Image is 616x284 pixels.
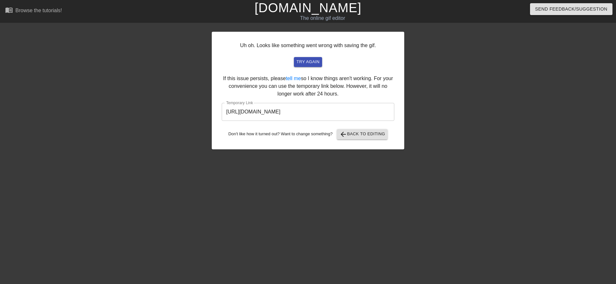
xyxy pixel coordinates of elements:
[337,129,388,139] button: Back to Editing
[294,57,322,67] button: try again
[15,8,62,13] div: Browse the tutorials!
[5,6,13,14] span: menu_book
[5,6,62,16] a: Browse the tutorials!
[339,130,385,138] span: Back to Editing
[222,129,394,139] div: Don't like how it turned out? Want to change something?
[535,5,607,13] span: Send Feedback/Suggestion
[212,32,404,149] div: Uh oh. Looks like something went wrong with saving the gif. If this issue persists, please so I k...
[296,58,320,66] span: try again
[222,103,394,121] input: bare
[286,76,301,81] a: tell me
[339,130,347,138] span: arrow_back
[530,3,612,15] button: Send Feedback/Suggestion
[209,14,437,22] div: The online gif editor
[254,1,361,15] a: [DOMAIN_NAME]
